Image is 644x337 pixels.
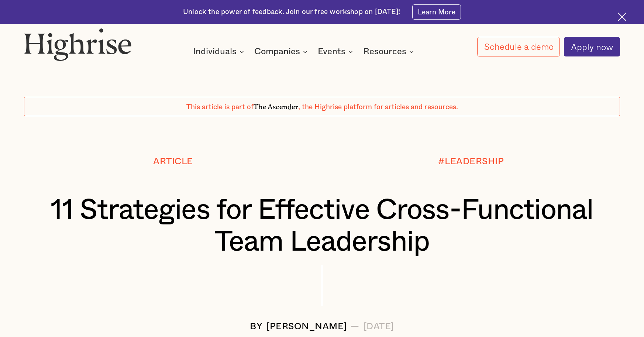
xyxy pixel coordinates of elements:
[318,47,345,56] div: Events
[364,321,394,331] div: [DATE]
[412,4,461,20] a: Learn More
[438,157,504,166] div: #LEADERSHIP
[250,321,262,331] div: BY
[24,28,132,61] img: Highrise logo
[49,195,595,258] h1: 11 Strategies for Effective Cross-Functional Team Leadership
[351,321,359,331] div: —
[266,321,347,331] div: [PERSON_NAME]
[153,157,193,166] div: Article
[254,47,300,56] div: Companies
[477,37,560,56] a: Schedule a demo
[186,104,254,111] span: This article is part of
[618,13,626,21] img: Cross icon
[193,47,237,56] div: Individuals
[254,101,298,110] span: The Ascender
[363,47,406,56] div: Resources
[183,7,400,17] div: Unlock the power of feedback. Join our free workshop on [DATE]!
[564,37,620,56] a: Apply now
[298,104,458,111] span: , the Highrise platform for articles and resources.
